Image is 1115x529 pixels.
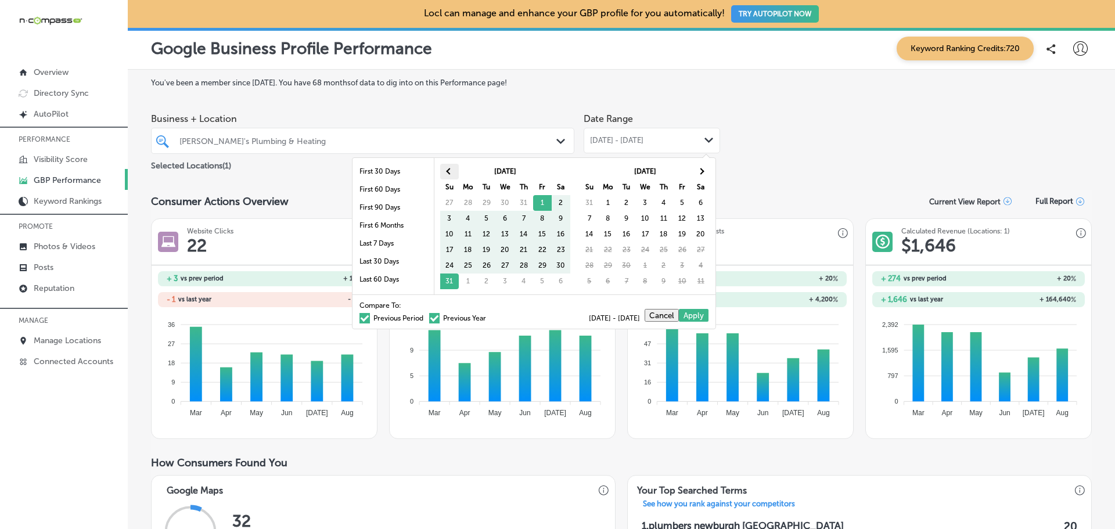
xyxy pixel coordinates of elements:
span: Full Report [1035,197,1073,206]
td: 6 [599,274,617,289]
tspan: 0 [895,398,898,405]
td: 18 [654,226,673,242]
tspan: 0 [648,398,651,405]
th: Fr [533,179,552,195]
span: vs prev period [181,275,224,282]
td: 11 [459,226,477,242]
tspan: May [250,409,263,417]
td: 6 [692,195,710,211]
span: Compare To: [359,302,401,309]
tspan: 1,595 [882,347,898,354]
td: 20 [692,226,710,242]
td: 3 [636,195,654,211]
h2: - 4 [264,296,362,304]
td: 8 [636,274,654,289]
th: Tu [617,179,636,195]
td: 5 [477,211,496,226]
li: Last 60 Days [353,271,434,289]
p: Manage Locations [34,336,101,346]
p: Google Business Profile Performance [151,39,432,58]
p: Reputation [34,283,74,293]
th: Th [515,179,533,195]
td: 19 [477,242,496,258]
tspan: 5 [410,372,413,379]
tspan: Apr [459,409,470,417]
tspan: 2,392 [882,321,898,328]
td: 27 [496,258,515,274]
td: 16 [617,226,636,242]
th: Fr [673,179,692,195]
td: 21 [580,242,599,258]
td: 24 [440,258,459,274]
li: First 90 Days [353,199,434,217]
tspan: Apr [697,409,708,417]
td: 8 [533,211,552,226]
tspan: 0 [171,398,175,405]
td: 6 [552,274,570,289]
span: [DATE] - [DATE] [589,315,645,322]
div: [PERSON_NAME]'s Plumbing & Heating [179,136,557,146]
td: 5 [673,195,692,211]
tspan: Aug [341,409,353,417]
td: 11 [654,211,673,226]
td: 30 [496,195,515,211]
td: 17 [636,226,654,242]
td: 6 [496,211,515,226]
td: 8 [599,211,617,226]
li: Last 90 Days [353,289,434,307]
td: 7 [580,211,599,226]
tspan: 0 [410,398,413,405]
td: 2 [654,258,673,274]
span: % [833,275,838,283]
th: Su [440,179,459,195]
td: 5 [533,274,552,289]
td: 29 [599,258,617,274]
th: [DATE] [599,164,692,179]
tspan: Mar [429,409,441,417]
td: 18 [459,242,477,258]
a: See how you rank against your competitors [634,499,804,512]
h2: + 20 [979,275,1076,283]
td: 9 [654,274,673,289]
tspan: Jun [281,409,292,417]
span: vs prev period [904,275,947,282]
th: We [636,179,654,195]
td: 28 [459,195,477,211]
h2: + 1,646 [881,295,907,304]
tspan: 47 [644,340,651,347]
td: 25 [459,258,477,274]
p: Overview [34,67,69,77]
h3: Calculated Revenue (Locations: 1) [901,227,1010,235]
tspan: Mar [912,409,925,417]
span: % [833,296,838,304]
tspan: Mar [190,409,202,417]
td: 16 [552,226,570,242]
td: 31 [580,195,599,211]
td: 2 [552,195,570,211]
h2: + 20 [740,275,838,283]
tspan: [DATE] [544,409,566,417]
tspan: Mar [666,409,678,417]
td: 26 [477,258,496,274]
span: [DATE] - [DATE] [590,136,643,145]
td: 13 [496,226,515,242]
img: 660ab0bf-5cc7-4cb8-ba1c-48b5ae0f18e60NCTV_CLogo_TV_Black_-500x88.png [19,15,82,26]
span: Keyword Ranking Credits: 720 [897,37,1034,60]
th: We [496,179,515,195]
tspan: [DATE] [782,409,804,417]
li: Last 30 Days [353,253,434,271]
label: Date Range [584,113,633,124]
td: 24 [636,242,654,258]
tspan: 27 [168,340,175,347]
span: Consumer Actions Overview [151,195,289,208]
h2: - 1 [167,295,175,304]
td: 29 [477,195,496,211]
span: vs last year [178,296,211,303]
td: 1 [636,258,654,274]
tspan: 9 [171,379,175,386]
td: 9 [617,211,636,226]
tspan: Jun [999,409,1010,417]
tspan: Aug [580,409,592,417]
h3: Your Top Searched Terms [628,476,756,499]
